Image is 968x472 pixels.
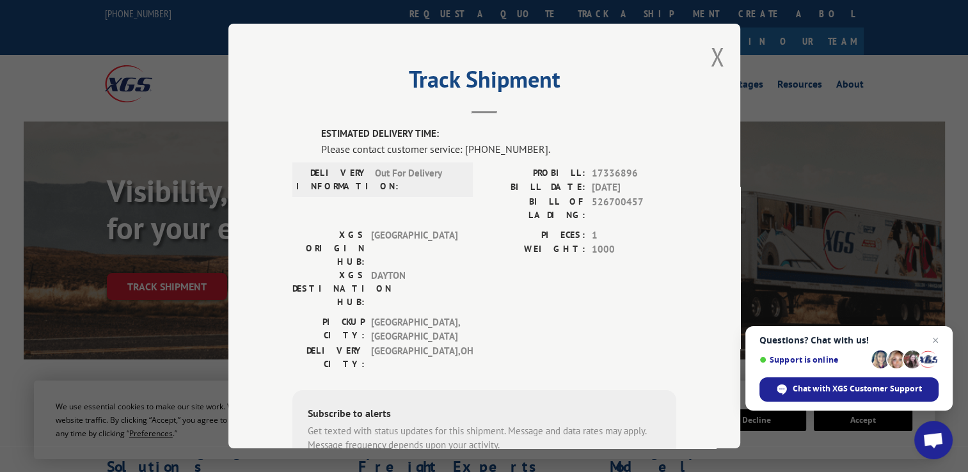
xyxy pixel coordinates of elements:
div: Get texted with status updates for this shipment. Message and data rates may apply. Message frequ... [308,423,661,452]
label: XGS ORIGIN HUB: [292,228,365,268]
button: Close modal [710,40,724,74]
span: [GEOGRAPHIC_DATA] , OH [371,343,457,370]
div: Open chat [914,421,953,459]
span: 1 [592,228,676,242]
label: DELIVERY CITY: [292,343,365,370]
span: Chat with XGS Customer Support [793,383,922,395]
label: XGS DESTINATION HUB: [292,268,365,308]
div: Please contact customer service: [PHONE_NUMBER]. [321,141,676,156]
span: [DATE] [592,180,676,195]
span: 17336896 [592,166,676,180]
label: PICKUP CITY: [292,315,365,343]
label: DELIVERY INFORMATION: [296,166,369,193]
span: 1000 [592,242,676,257]
span: Close chat [928,333,943,348]
label: BILL DATE: [484,180,585,195]
label: PROBILL: [484,166,585,180]
div: Subscribe to alerts [308,405,661,423]
label: WEIGHT: [484,242,585,257]
label: ESTIMATED DELIVERY TIME: [321,127,676,141]
div: Chat with XGS Customer Support [759,377,939,402]
span: 526700457 [592,194,676,221]
span: Support is online [759,355,867,365]
label: BILL OF LADING: [484,194,585,221]
label: PIECES: [484,228,585,242]
span: [GEOGRAPHIC_DATA] , [GEOGRAPHIC_DATA] [371,315,457,343]
span: Out For Delivery [375,166,461,193]
span: [GEOGRAPHIC_DATA] [371,228,457,268]
span: Questions? Chat with us! [759,335,939,345]
h2: Track Shipment [292,70,676,95]
span: DAYTON [371,268,457,308]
